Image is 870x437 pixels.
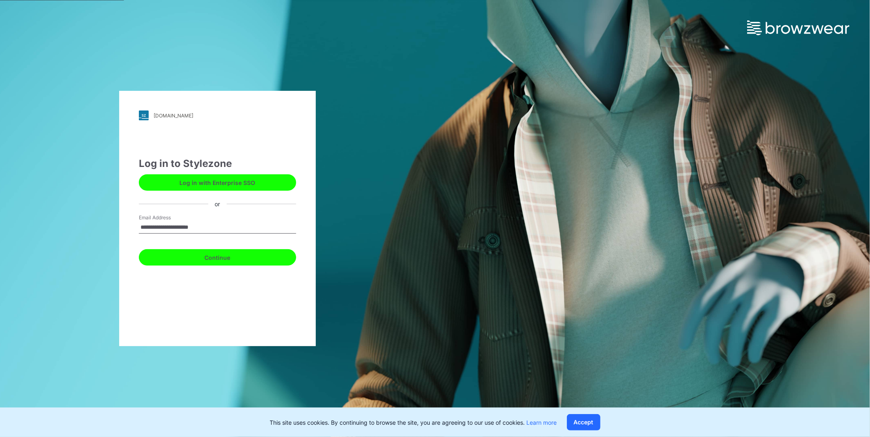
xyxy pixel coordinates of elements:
button: Log in with Enterprise SSO [139,174,296,191]
a: [DOMAIN_NAME] [139,110,296,120]
button: Continue [139,249,296,266]
label: Email Address [139,214,196,221]
img: browzwear-logo.e42bd6dac1945053ebaf764b6aa21510.svg [747,20,850,35]
p: This site uses cookies. By continuing to browse the site, you are agreeing to our use of cookies. [270,418,557,427]
img: stylezone-logo.562084cfcfab977791bfbf7441f1a819.svg [139,110,149,120]
div: or [208,200,227,208]
div: [DOMAIN_NAME] [154,113,193,119]
div: Log in to Stylezone [139,156,296,171]
button: Accept [567,414,600,430]
a: Learn more [527,419,557,426]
